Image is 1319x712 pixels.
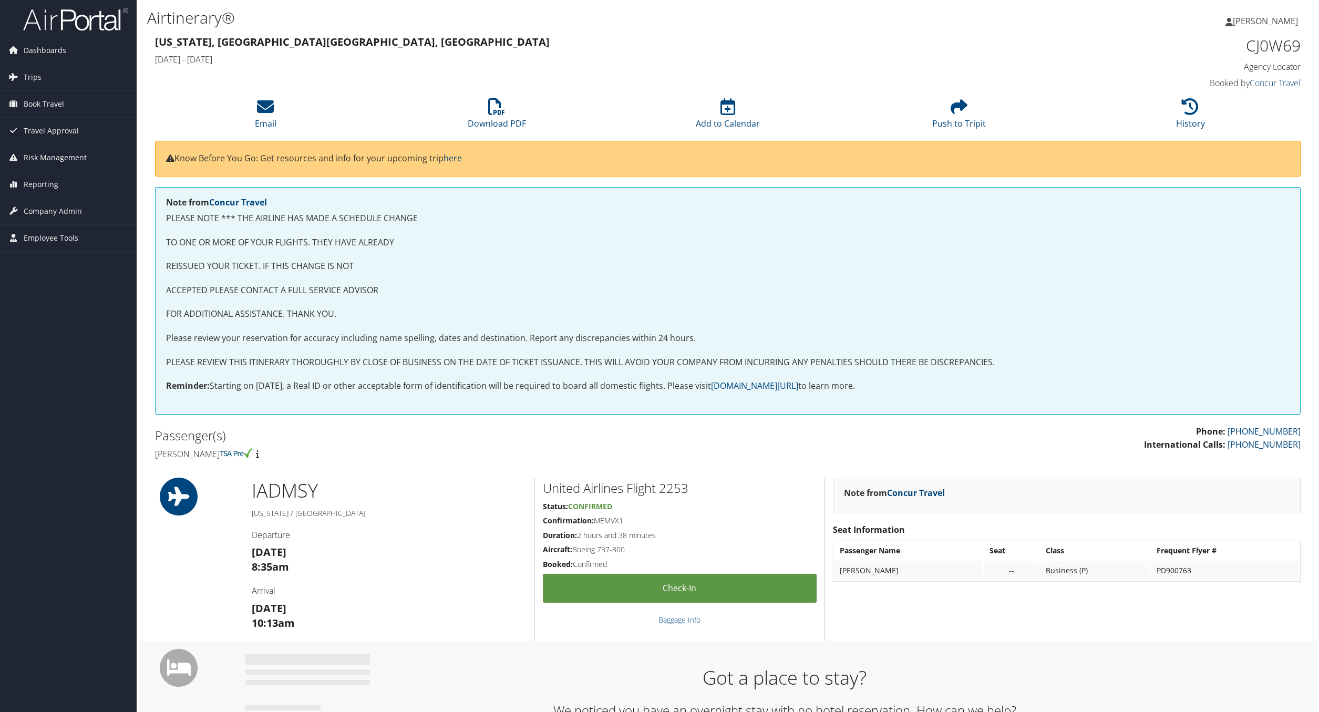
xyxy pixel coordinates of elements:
[833,524,905,535] strong: Seat Information
[23,7,128,32] img: airportal-logo.png
[1196,426,1225,437] strong: Phone:
[887,487,945,499] a: Concur Travel
[834,561,983,580] td: [PERSON_NAME]
[166,212,1290,225] p: PLEASE NOTE *** THE AIRLINE HAS MADE A SCHEDULE CHANGE
[155,35,550,49] strong: [US_STATE], [GEOGRAPHIC_DATA] [GEOGRAPHIC_DATA], [GEOGRAPHIC_DATA]
[24,91,64,117] span: Book Travel
[444,152,462,164] a: here
[543,574,817,603] a: Check-in
[155,448,720,460] h4: [PERSON_NAME]
[209,197,267,208] a: Concur Travel
[1233,15,1298,27] span: [PERSON_NAME]
[252,585,527,596] h4: Arrival
[711,380,798,391] a: [DOMAIN_NAME][URL]
[166,380,210,391] strong: Reminder:
[568,501,612,511] span: Confirmed
[166,260,1290,273] p: REISSUED YOUR TICKET. IF THIS CHANGE IS NOT
[1040,561,1151,580] td: Business (P)
[252,508,527,519] h5: [US_STATE] / [GEOGRAPHIC_DATA]
[658,615,700,625] a: Baggage Info
[166,356,1290,369] p: PLEASE REVIEW THIS ITINERARY THOROUGHLY BY CLOSE OF BUSINESS ON THE DATE OF TICKET ISSUANCE. THIS...
[166,379,1290,393] p: Starting on [DATE], a Real ID or other acceptable form of identification will be required to boar...
[166,307,1290,321] p: FOR ADDITIONAL ASSISTANCE. THANK YOU.
[932,104,986,129] a: Push to Tripit
[543,501,568,511] strong: Status:
[1176,104,1205,129] a: History
[220,448,254,458] img: tsa-precheck.png
[543,530,577,540] strong: Duration:
[834,541,983,560] th: Passenger Name
[253,665,1316,691] h1: Got a place to stay?
[166,152,1290,166] p: Know Before You Go: Get resources and info for your upcoming trip
[252,529,527,541] h4: Departure
[252,560,289,574] strong: 8:35am
[255,104,276,129] a: Email
[155,427,720,445] h2: Passenger(s)
[166,284,1290,297] p: ACCEPTED PLEASE CONTACT A FULL SERVICE ADVISOR
[543,515,594,525] strong: Confirmation:
[24,64,42,90] span: Trips
[1228,439,1301,450] a: [PHONE_NUMBER]
[155,54,1011,65] h4: [DATE] - [DATE]
[24,145,87,171] span: Risk Management
[1026,35,1301,57] h1: CJ0W69
[1040,541,1151,560] th: Class
[696,104,760,129] a: Add to Calendar
[1151,561,1299,580] td: PD900763
[1144,439,1225,450] strong: International Calls:
[990,566,1034,575] div: --
[252,545,286,559] strong: [DATE]
[24,118,79,144] span: Travel Approval
[468,104,526,129] a: Download PDF
[24,37,66,64] span: Dashboards
[252,478,527,504] h1: IAD MSY
[844,487,945,499] strong: Note from
[543,544,572,554] strong: Aircraft:
[1151,541,1299,560] th: Frequent Flyer #
[543,559,573,569] strong: Booked:
[543,515,817,526] h5: MEMVX1
[984,541,1039,560] th: Seat
[1228,426,1301,437] a: [PHONE_NUMBER]
[166,236,1290,250] p: TO ONE OR MORE OF YOUR FLIGHTS. THEY HAVE ALREADY
[1026,77,1301,89] h4: Booked by
[24,225,78,251] span: Employee Tools
[543,559,817,570] h5: Confirmed
[166,332,1290,345] p: Please review your reservation for accuracy including name spelling, dates and destination. Repor...
[1250,77,1301,89] a: Concur Travel
[252,601,286,615] strong: [DATE]
[24,198,82,224] span: Company Admin
[543,544,817,555] h5: Boeing 737-800
[166,197,267,208] strong: Note from
[543,530,817,541] h5: 2 hours and 38 minutes
[147,7,921,29] h1: Airtinerary®
[543,479,817,497] h2: United Airlines Flight 2253
[1026,61,1301,73] h4: Agency Locator
[252,616,295,630] strong: 10:13am
[1225,5,1308,37] a: [PERSON_NAME]
[24,171,58,198] span: Reporting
